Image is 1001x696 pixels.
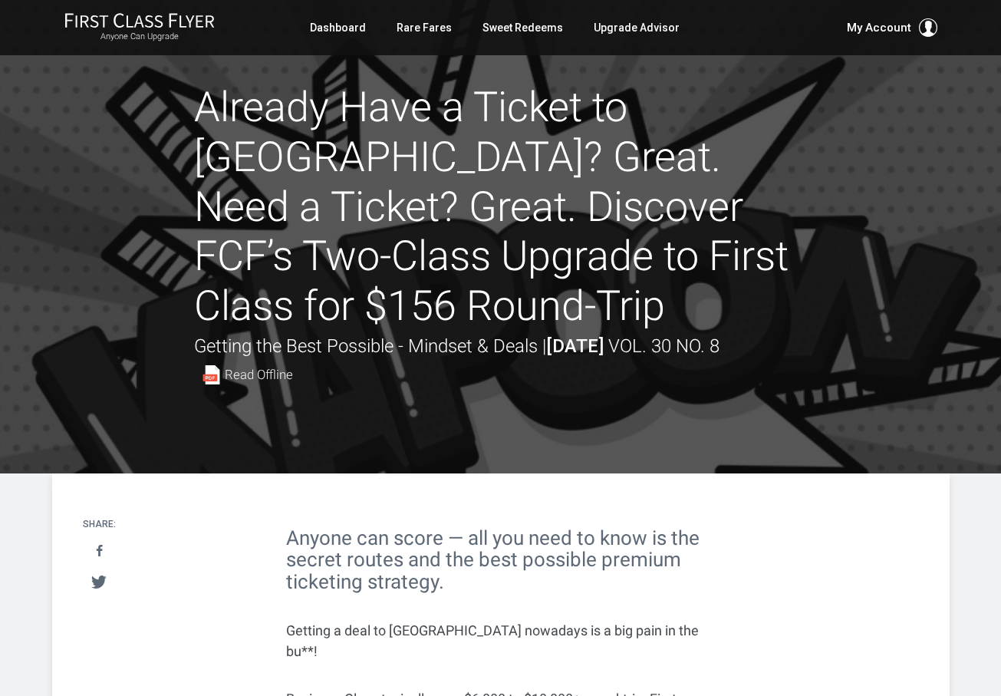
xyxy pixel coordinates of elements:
[202,365,221,384] img: pdf-file.svg
[202,365,293,384] a: Read Offline
[83,520,116,529] h4: Share:
[64,31,215,42] small: Anyone Can Upgrade
[64,12,215,43] a: First Class FlyerAnyone Can Upgrade
[194,332,808,391] div: Getting the Best Possible - Mindset & Deals |
[546,335,604,357] strong: [DATE]
[608,335,719,357] span: Vol. 30 No. 8
[84,568,115,596] a: Tweet
[64,12,215,28] img: First Class Flyer
[482,14,563,41] a: Sweet Redeems
[397,14,452,41] a: Rare Fares
[847,18,911,37] span: My Account
[594,14,680,41] a: Upgrade Advisor
[84,537,115,566] a: Share
[225,368,293,381] span: Read Offline
[847,18,937,37] button: My Account
[194,83,808,332] h1: Already Have a Ticket to [GEOGRAPHIC_DATA]? Great. Need a Ticket? Great. Discover FCF’s Two-Class...
[286,620,716,661] p: Getting a deal to [GEOGRAPHIC_DATA] nowadays is a big pain in the bu**!
[286,527,716,593] h2: Anyone can score — all you need to know is the secret routes and the best possible premium ticket...
[310,14,366,41] a: Dashboard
